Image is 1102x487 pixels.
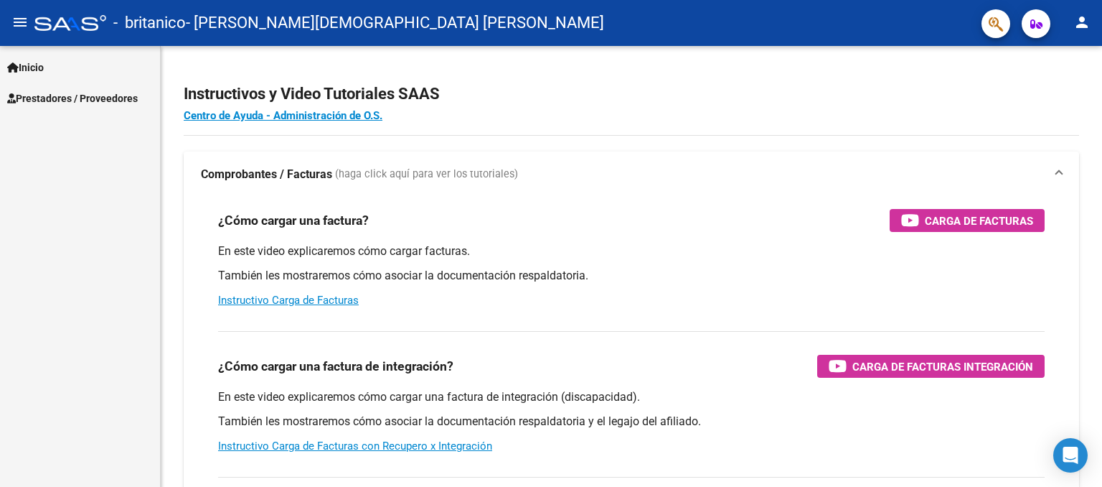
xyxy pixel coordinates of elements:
[1073,14,1091,31] mat-icon: person
[218,243,1045,259] p: En este video explicaremos cómo cargar facturas.
[218,440,492,453] a: Instructivo Carga de Facturas con Recupero x Integración
[7,91,138,106] span: Prestadores / Proveedores
[218,414,1045,430] p: También les mostraremos cómo asociar la documentación respaldatoria y el legajo del afiliado.
[218,294,359,307] a: Instructivo Carga de Facturas
[890,209,1045,232] button: Carga de Facturas
[218,356,453,376] h3: ¿Cómo cargar una factura de integración?
[184,109,382,122] a: Centro de Ayuda - Administración de O.S.
[113,7,186,39] span: - britanico
[184,152,1079,198] mat-expansion-panel-header: Comprobantes / Facturas (haga click aquí para ver los tutoriales)
[184,80,1079,108] h2: Instructivos y Video Tutoriales SAAS
[186,7,604,39] span: - [PERSON_NAME][DEMOGRAPHIC_DATA] [PERSON_NAME]
[7,60,44,75] span: Inicio
[11,14,29,31] mat-icon: menu
[218,389,1045,405] p: En este video explicaremos cómo cargar una factura de integración (discapacidad).
[925,212,1033,230] span: Carga de Facturas
[335,167,518,182] span: (haga click aquí para ver los tutoriales)
[218,210,369,231] h3: ¿Cómo cargar una factura?
[852,358,1033,376] span: Carga de Facturas Integración
[1053,438,1088,473] div: Open Intercom Messenger
[817,355,1045,378] button: Carga de Facturas Integración
[201,167,332,182] strong: Comprobantes / Facturas
[218,268,1045,284] p: También les mostraremos cómo asociar la documentación respaldatoria.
